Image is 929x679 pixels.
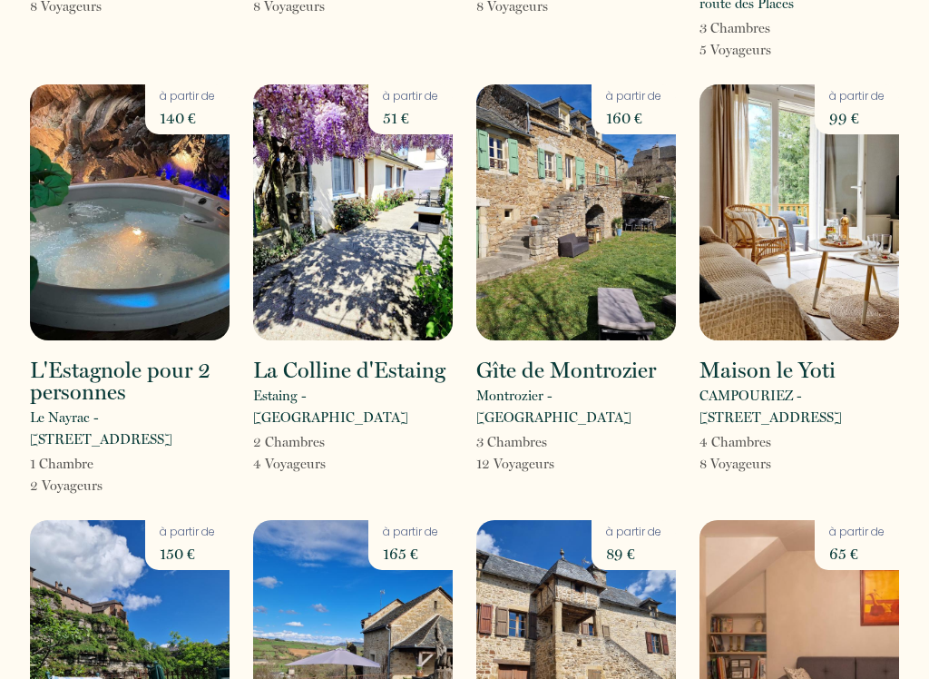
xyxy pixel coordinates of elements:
p: 3 Chambre [699,17,771,39]
h2: La Colline d'Estaing [253,359,445,381]
p: Estaing - [GEOGRAPHIC_DATA] [253,385,453,428]
p: à partir de [160,524,215,541]
p: 160 € [606,105,661,131]
span: s [319,434,325,450]
img: rental-image [30,84,230,340]
p: Montrozier - [GEOGRAPHIC_DATA] [476,385,676,428]
p: CAMPOURIEZ - [STREET_ADDRESS] [699,385,899,428]
p: 89 € [606,541,661,566]
p: 140 € [160,105,215,131]
p: 12 Voyageur [476,453,554,475]
p: 2 Chambre [253,431,326,453]
p: 4 Voyageur [253,453,326,475]
span: s [97,477,103,494]
p: à partir de [829,524,885,541]
span: s [766,434,771,450]
p: à partir de [829,88,885,105]
p: 4 Chambre [699,431,771,453]
span: s [766,42,771,58]
span: s [765,20,770,36]
img: rental-image [476,84,676,340]
p: 8 Voyageur [699,453,771,475]
h2: Gîte de Montrozier [476,359,656,381]
img: rental-image [699,84,899,340]
p: 5 Voyageur [699,39,771,61]
p: 99 € [829,105,885,131]
span: s [542,434,547,450]
p: à partir de [383,524,438,541]
p: 165 € [383,541,438,566]
p: Le Nayrac - [STREET_ADDRESS] [30,407,230,450]
p: à partir de [160,88,215,105]
span: s [766,456,771,472]
p: 51 € [383,105,438,131]
p: à partir de [606,88,661,105]
p: 65 € [829,541,885,566]
h2: Maison le Yoti [699,359,836,381]
p: 1 Chambre [30,453,103,475]
span: s [320,456,326,472]
p: à partir de [606,524,661,541]
p: 3 Chambre [476,431,554,453]
img: rental-image [253,84,453,340]
p: à partir de [383,88,438,105]
h2: L'Estagnole pour 2 personnes [30,359,230,403]
span: s [549,456,554,472]
p: 150 € [160,541,215,566]
p: 2 Voyageur [30,475,103,497]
